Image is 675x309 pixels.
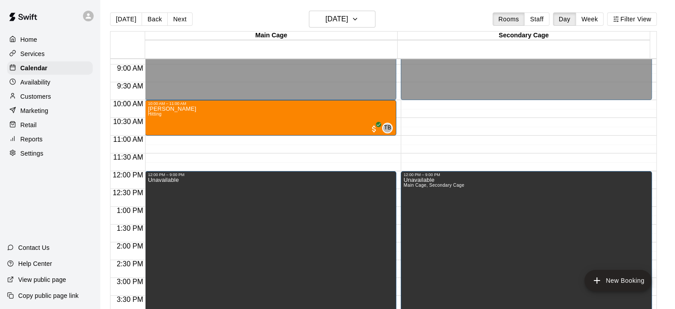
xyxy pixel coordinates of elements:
button: [DATE] [110,12,142,26]
span: 2:30 PM [114,260,146,268]
div: Secondary Cage [398,32,650,40]
a: Calendar [7,61,93,75]
p: Settings [20,149,43,158]
div: 10:00 AM – 11:00 AM: Hitting [145,100,396,136]
div: Main Cage [145,32,398,40]
a: Settings [7,147,93,160]
button: Next [167,12,192,26]
span: 2:00 PM [114,242,146,250]
span: Main Cage, Secondary Cage [403,183,464,188]
span: All customers have paid [370,124,379,133]
div: 10:00 AM – 11:00 AM [148,101,394,106]
a: Home [7,33,93,46]
span: 12:30 PM [111,189,145,197]
p: Reports [20,135,43,144]
div: 12:00 PM – 9:00 PM [403,173,649,177]
span: 3:30 PM [114,296,146,303]
p: View public page [18,275,66,284]
p: Copy public page link [18,291,79,300]
p: Retail [20,120,37,129]
span: 11:30 AM [111,153,146,161]
div: Tyler Belanger [382,123,393,133]
h6: [DATE] [325,13,348,25]
span: TB [384,124,391,132]
p: Calendar [20,64,47,72]
p: Contact Us [18,243,50,252]
button: Week [576,12,604,26]
p: Customers [20,92,51,101]
a: Customers [7,90,93,103]
button: Back [142,12,168,26]
a: Marketing [7,104,93,117]
span: Tyler Belanger [386,123,393,133]
span: 9:30 AM [115,82,146,90]
span: 11:00 AM [111,136,146,143]
button: Filter View [607,12,657,26]
button: add [584,270,651,291]
button: Rooms [493,12,525,26]
span: 12:00 PM [111,171,145,179]
p: Help Center [18,259,52,268]
div: 12:00 PM – 9:00 PM [148,173,394,177]
button: Staff [524,12,549,26]
span: 1:30 PM [114,225,146,232]
a: Availability [7,76,93,89]
button: [DATE] [309,11,375,28]
span: 10:00 AM [111,100,146,108]
span: Hitting [148,112,162,116]
a: Services [7,47,93,60]
p: Home [20,35,37,44]
span: 1:00 PM [114,207,146,214]
span: 9:00 AM [115,64,146,72]
span: 10:30 AM [111,118,146,125]
span: 3:00 PM [114,278,146,285]
a: Reports [7,132,93,146]
button: Day [553,12,576,26]
a: Retail [7,118,93,132]
p: Marketing [20,106,48,115]
p: Services [20,49,45,58]
p: Availability [20,78,51,87]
